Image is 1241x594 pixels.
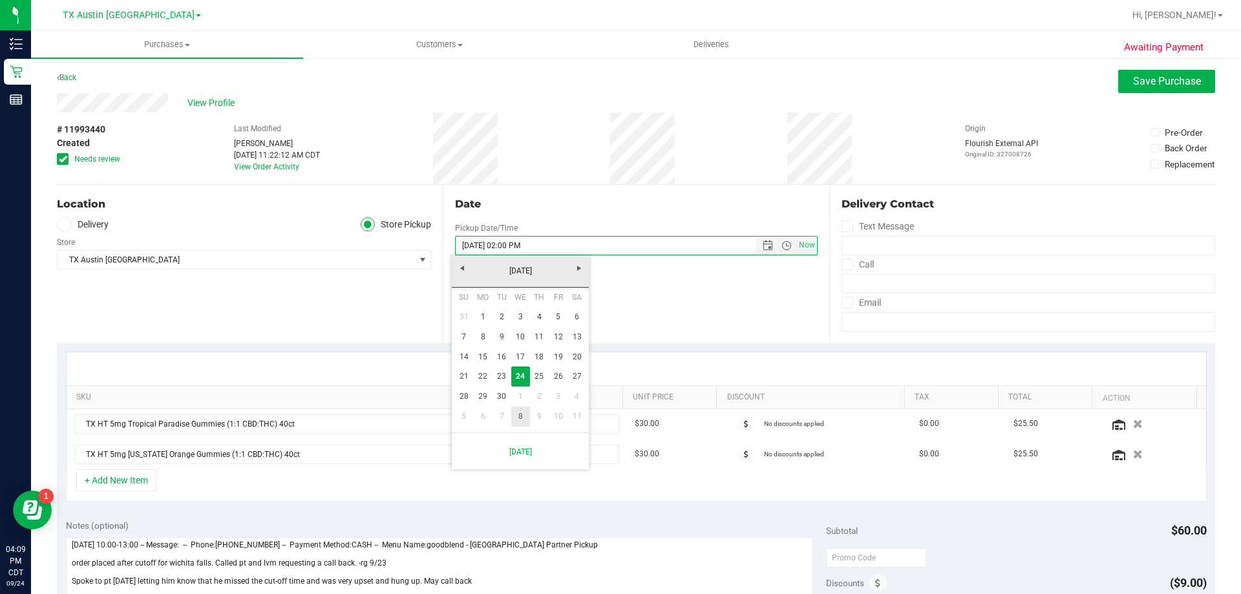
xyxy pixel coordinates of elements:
input: Format: (999) 999-9999 [842,274,1215,293]
th: Wednesday [511,288,530,307]
a: 12 [549,327,567,347]
a: 5 [549,307,567,327]
a: 3 [549,387,567,407]
a: Back [57,73,76,82]
iframe: Resource center [13,491,52,529]
a: 28 [454,387,473,407]
a: View Order Activity [234,162,299,171]
th: Monday [473,288,492,307]
div: Date [455,196,817,212]
span: Hi, [PERSON_NAME]! [1132,10,1216,20]
a: 9 [530,407,549,427]
a: [DATE] [451,261,590,281]
a: 9 [493,327,511,347]
a: 2 [530,387,549,407]
span: $30.00 [635,418,659,430]
a: 22 [473,366,492,387]
span: Open the time view [775,240,797,251]
a: Next [569,259,589,279]
a: Unit Price [633,392,712,403]
a: 13 [567,327,586,347]
a: 11 [567,407,586,427]
a: 10 [511,327,530,347]
span: $0.00 [919,448,939,460]
span: NO DATA FOUND [74,445,514,464]
a: 1 [473,307,492,327]
span: $0.00 [919,418,939,430]
button: Save Purchase [1118,70,1215,93]
span: $30.00 [635,448,659,460]
span: $25.50 [1013,448,1038,460]
a: 4 [530,307,549,327]
span: Open the date view [756,240,778,251]
iframe: Resource center unread badge [38,489,54,504]
a: 26 [549,366,567,387]
td: Current focused date is 9/24/2025 [511,366,530,387]
a: 1 [511,387,530,407]
p: Original ID: 327008726 [965,149,1038,159]
th: Tuesday [493,288,511,307]
th: Saturday [567,288,586,307]
a: Deliveries [575,31,847,58]
span: select [414,251,430,269]
a: Previous [452,259,472,279]
div: [DATE] 11:22:12 AM CDT [234,149,320,161]
label: Email [842,293,881,312]
span: Notes (optional) [66,520,129,531]
p: 09/24 [6,578,25,588]
span: TX Austin [GEOGRAPHIC_DATA] [63,10,195,21]
a: 31 [454,307,473,327]
span: Save Purchase [1133,75,1201,87]
a: 5 [454,407,473,427]
span: No discounts applied [764,451,824,458]
th: Sunday [454,288,473,307]
a: SKU [76,392,514,403]
a: 2 [493,307,511,327]
a: 25 [530,366,549,387]
span: Deliveries [676,39,747,50]
a: 16 [493,347,511,367]
span: # 11993440 [57,123,105,136]
a: 18 [530,347,549,367]
label: Delivery [57,217,109,232]
inline-svg: Reports [10,93,23,106]
th: Action [1092,386,1196,409]
div: Location [57,196,431,212]
a: 17 [511,347,530,367]
a: 6 [473,407,492,427]
label: Call [842,255,874,274]
a: Tax [915,392,993,403]
label: Pickup Date/Time [455,222,518,234]
a: 4 [567,387,586,407]
span: Needs review [74,153,120,165]
input: Promo Code [826,548,926,567]
span: $60.00 [1171,524,1207,537]
a: 8 [473,327,492,347]
div: Replacement [1165,158,1214,171]
a: 19 [549,347,567,367]
span: No discounts applied [764,420,824,427]
span: Subtotal [826,525,858,536]
a: 3 [511,307,530,327]
span: Awaiting Payment [1124,40,1204,55]
button: + Add New Item [76,469,156,491]
inline-svg: Retail [10,65,23,78]
p: 04:09 PM CDT [6,544,25,578]
a: 23 [493,366,511,387]
a: 10 [549,407,567,427]
a: 14 [454,347,473,367]
a: 29 [473,387,492,407]
span: NO DATA FOUND [74,414,514,434]
a: 15 [473,347,492,367]
a: [DATE] [459,438,582,465]
inline-svg: Inventory [10,37,23,50]
span: View Profile [187,96,239,110]
a: 11 [530,327,549,347]
div: Flourish External API [965,138,1038,159]
span: Created [57,136,90,150]
th: Friday [549,288,567,307]
span: Purchases [31,39,303,50]
label: Origin [965,123,986,134]
label: Last Modified [234,123,281,134]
